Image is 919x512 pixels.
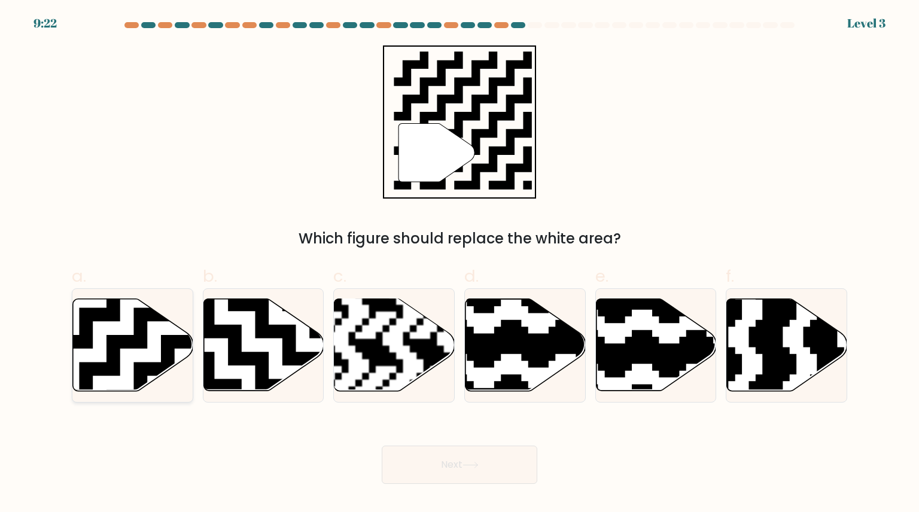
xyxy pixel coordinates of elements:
[79,228,840,249] div: Which figure should replace the white area?
[72,264,86,288] span: a.
[595,264,608,288] span: e.
[398,124,474,182] g: "
[382,446,537,484] button: Next
[464,264,479,288] span: d.
[333,264,346,288] span: c.
[203,264,217,288] span: b.
[34,14,57,32] div: 9:22
[847,14,885,32] div: Level 3
[726,264,734,288] span: f.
